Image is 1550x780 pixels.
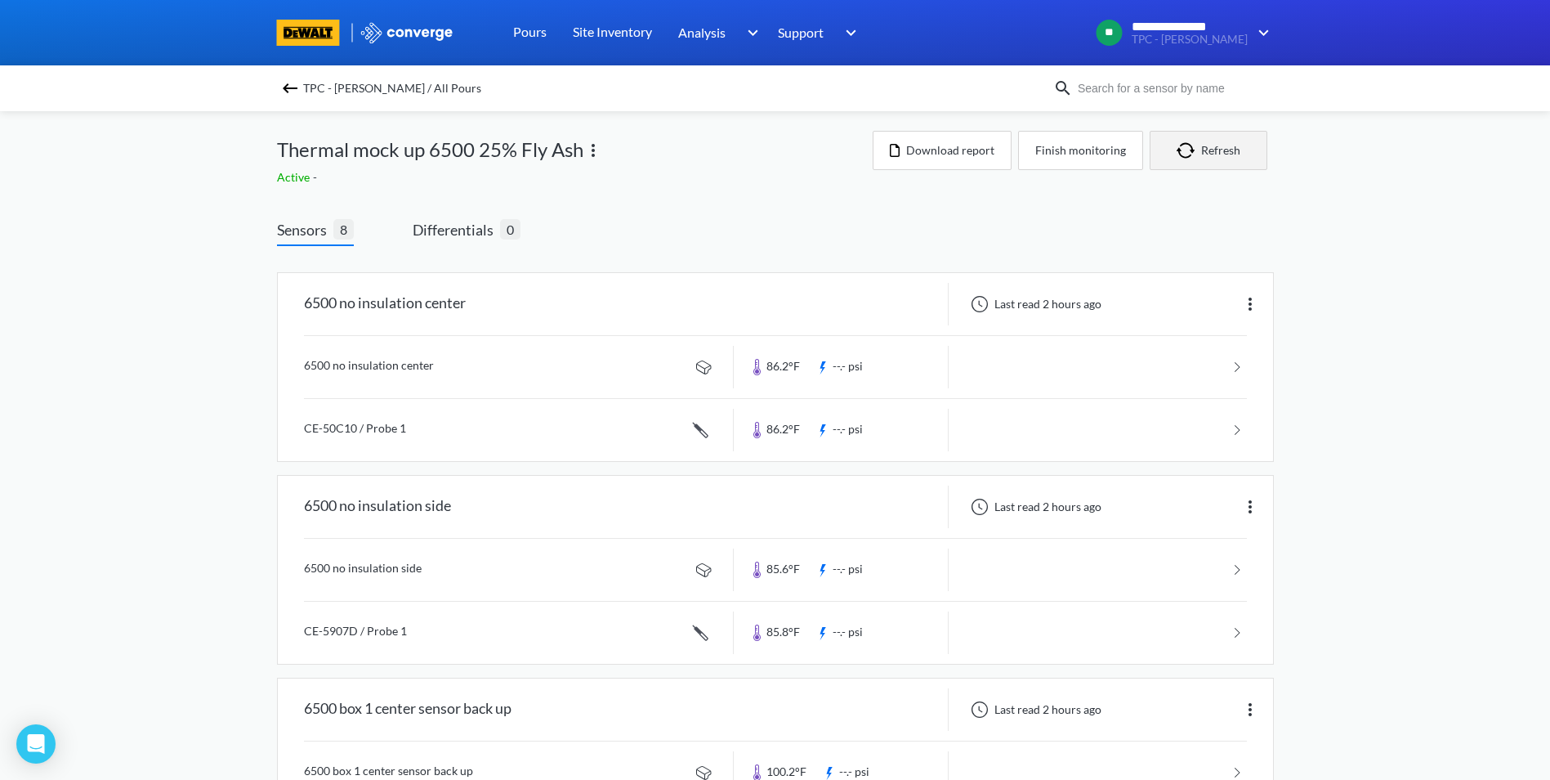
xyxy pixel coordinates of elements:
img: backspace.svg [280,78,300,98]
img: icon-file.svg [890,144,900,157]
a: branding logo [277,20,360,46]
img: icon-refresh.svg [1177,142,1201,159]
button: Finish monitoring [1018,131,1143,170]
div: 6500 no insulation center [304,283,466,325]
div: Open Intercom Messenger [16,724,56,764]
div: Last read 2 hours ago [962,700,1106,719]
span: Active [277,170,313,184]
div: 6500 no insulation side [304,486,451,528]
span: Differentials [413,218,500,241]
span: 0 [500,219,520,240]
span: Analysis [678,22,726,43]
div: Last read 2 hours ago [962,497,1106,517]
button: Refresh [1150,131,1267,170]
img: icon-search.svg [1053,78,1073,98]
span: Thermal mock up 6500 25% Fly Ash [277,134,583,165]
span: Sensors [277,218,333,241]
img: more.svg [1240,294,1260,314]
img: more.svg [1240,700,1260,719]
span: TPC - [PERSON_NAME] [1132,34,1248,46]
img: downArrow.svg [835,23,861,43]
span: 8 [333,219,354,240]
img: downArrow.svg [1248,23,1274,43]
input: Search for a sensor by name [1073,79,1271,97]
div: Last read 2 hours ago [962,294,1106,314]
img: logo_ewhite.svg [360,22,454,43]
img: more.svg [583,141,603,160]
span: Support [778,22,824,43]
span: TPC - [PERSON_NAME] / All Pours [303,77,481,100]
img: branding logo [277,20,340,46]
img: more.svg [1240,497,1260,517]
span: - [313,170,320,184]
img: downArrow.svg [737,23,763,43]
button: Download report [873,131,1012,170]
div: 6500 box 1 center sensor back up [304,688,511,731]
